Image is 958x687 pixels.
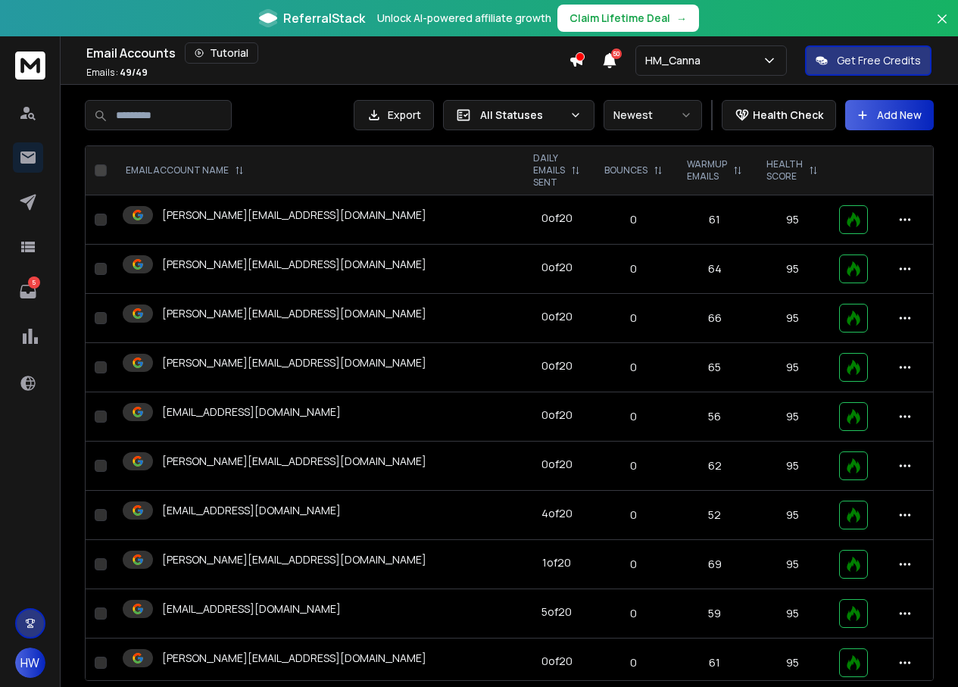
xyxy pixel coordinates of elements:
td: 95 [754,195,830,245]
button: Tutorial [185,42,258,64]
span: → [676,11,687,26]
td: 69 [675,540,754,589]
td: 95 [754,442,830,491]
p: BOUNCES [604,164,648,176]
td: 95 [754,343,830,392]
button: HW [15,648,45,678]
p: 0 [601,360,666,375]
span: ReferralStack [283,9,365,27]
p: [EMAIL_ADDRESS][DOMAIN_NAME] [162,503,341,518]
td: 95 [754,540,830,589]
p: HM_Canna [645,53,707,68]
p: [PERSON_NAME][EMAIL_ADDRESS][DOMAIN_NAME] [162,257,426,272]
p: [PERSON_NAME][EMAIL_ADDRESS][DOMAIN_NAME] [162,651,426,666]
p: 5 [28,276,40,289]
td: 95 [754,294,830,343]
td: 95 [754,589,830,639]
div: 4 of 20 [541,506,573,521]
td: 65 [675,343,754,392]
p: 0 [601,458,666,473]
p: [PERSON_NAME][EMAIL_ADDRESS][DOMAIN_NAME] [162,355,426,370]
td: 66 [675,294,754,343]
p: [PERSON_NAME][EMAIL_ADDRESS][DOMAIN_NAME] [162,454,426,469]
p: Unlock AI-powered affiliate growth [377,11,551,26]
p: WARMUP EMAILS [687,158,727,183]
p: [PERSON_NAME][EMAIL_ADDRESS][DOMAIN_NAME] [162,552,426,567]
td: 62 [675,442,754,491]
p: [EMAIL_ADDRESS][DOMAIN_NAME] [162,404,341,420]
button: Get Free Credits [805,45,931,76]
p: [EMAIL_ADDRESS][DOMAIN_NAME] [162,601,341,617]
button: Add New [845,100,934,130]
p: 0 [601,311,666,326]
div: 0 of 20 [541,654,573,669]
td: 61 [675,195,754,245]
td: 95 [754,491,830,540]
span: 49 / 49 [120,66,148,79]
div: 0 of 20 [541,358,573,373]
button: Health Check [722,100,836,130]
button: Claim Lifetime Deal→ [557,5,699,32]
p: [PERSON_NAME][EMAIL_ADDRESS][DOMAIN_NAME] [162,306,426,321]
td: 95 [754,245,830,294]
p: 0 [601,606,666,621]
td: 56 [675,392,754,442]
button: Newest [604,100,702,130]
div: 5 of 20 [541,604,572,620]
p: 0 [601,212,666,227]
button: Export [354,100,434,130]
div: 0 of 20 [541,309,573,324]
div: 0 of 20 [541,211,573,226]
p: All Statuses [480,108,563,123]
a: 5 [13,276,43,307]
button: Close banner [932,9,952,45]
p: DAILY EMAILS SENT [533,152,565,189]
p: [PERSON_NAME][EMAIL_ADDRESS][DOMAIN_NAME] [162,208,426,223]
div: 0 of 20 [541,457,573,472]
div: 0 of 20 [541,408,573,423]
p: 0 [601,655,666,670]
p: 0 [601,557,666,572]
p: 0 [601,261,666,276]
div: EMAIL ACCOUNT NAME [126,164,244,176]
p: HEALTH SCORE [766,158,803,183]
p: Emails : [86,67,148,79]
td: 64 [675,245,754,294]
p: 0 [601,409,666,424]
div: 1 of 20 [542,555,571,570]
td: 59 [675,589,754,639]
span: 50 [611,48,622,59]
p: Health Check [753,108,823,123]
p: Get Free Credits [837,53,921,68]
td: 52 [675,491,754,540]
p: 0 [601,507,666,523]
div: Email Accounts [86,42,569,64]
td: 95 [754,392,830,442]
div: 0 of 20 [541,260,573,275]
